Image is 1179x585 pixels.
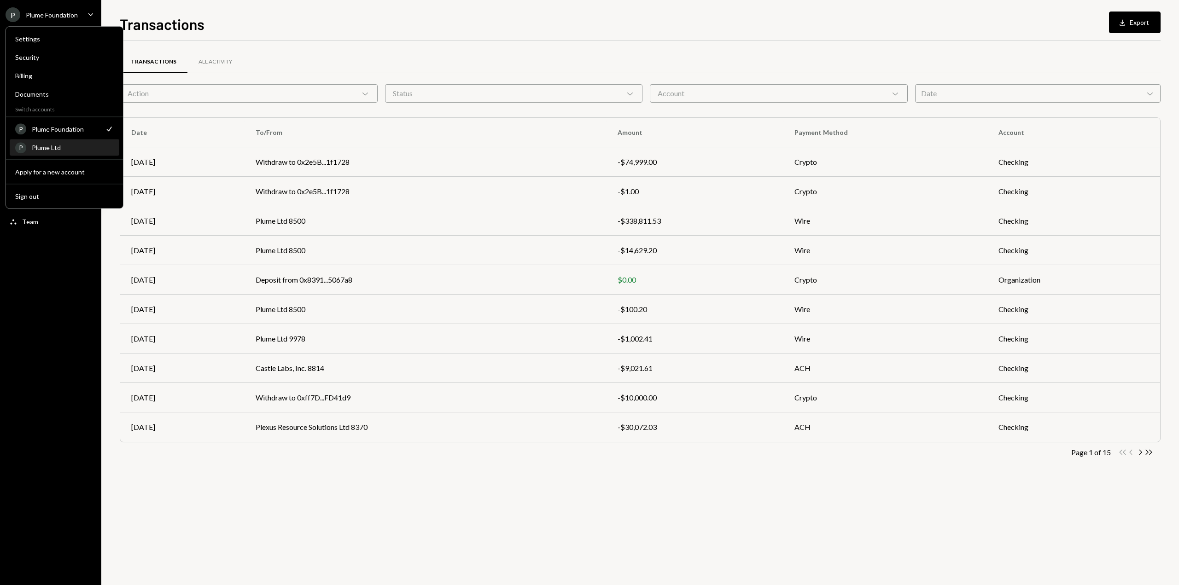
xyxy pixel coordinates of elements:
div: -$10,000.00 [618,392,772,403]
a: Settings [10,30,119,47]
div: [DATE] [131,363,233,374]
td: Checking [987,177,1160,206]
a: PPlume Ltd [10,139,119,156]
td: Crypto [783,265,987,295]
td: Plume Ltd 9978 [245,324,607,353]
td: Checking [987,295,1160,324]
div: $0.00 [618,274,772,285]
td: Deposit from 0x8391...5067a8 [245,265,607,295]
th: Date [120,118,245,147]
td: Plume Ltd 8500 [245,295,607,324]
div: Plume Ltd [32,144,114,151]
div: -$1,002.41 [618,333,772,344]
div: [DATE] [131,274,233,285]
td: Crypto [783,147,987,177]
div: [DATE] [131,186,233,197]
a: Team [6,213,96,230]
div: [DATE] [131,333,233,344]
td: ACH [783,412,987,442]
td: Checking [987,147,1160,177]
td: Organization [987,265,1160,295]
div: P [6,7,20,22]
div: Sign out [15,192,114,200]
td: Checking [987,206,1160,236]
td: Castle Labs, Inc. 8814 [245,353,607,383]
div: -$100.20 [618,304,772,315]
div: [DATE] [131,422,233,433]
div: [DATE] [131,215,233,226]
div: [DATE] [131,245,233,256]
div: Apply for a new account [15,168,114,176]
div: [DATE] [131,304,233,315]
div: Transactions [131,58,176,66]
div: Security [15,53,114,61]
div: [DATE] [131,156,233,168]
div: Action [120,84,378,103]
div: Account [650,84,908,103]
div: Billing [15,72,114,80]
th: To/From [245,118,607,147]
div: -$30,072.03 [618,422,772,433]
td: Checking [987,324,1160,353]
div: All Activity [198,58,232,66]
td: ACH [783,353,987,383]
td: Crypto [783,177,987,206]
div: Documents [15,90,114,98]
td: Crypto [783,383,987,412]
td: Checking [987,353,1160,383]
div: Page 1 of 15 [1071,448,1111,457]
h1: Transactions [120,15,204,33]
td: Checking [987,383,1160,412]
td: Wire [783,324,987,353]
td: Checking [987,412,1160,442]
div: Status [385,84,643,103]
div: -$338,811.53 [618,215,772,226]
div: -$1.00 [618,186,772,197]
div: Switch accounts [6,104,123,113]
div: Plume Foundation [32,125,99,133]
td: Withdraw to 0x2e5B...1f1728 [245,147,607,177]
div: Team [22,218,38,226]
a: Documents [10,86,119,102]
td: Wire [783,206,987,236]
div: -$14,629.20 [618,245,772,256]
td: Wire [783,236,987,265]
th: Payment Method [783,118,987,147]
a: All Activity [187,50,243,74]
div: [DATE] [131,392,233,403]
a: Transactions [120,50,187,74]
td: Plexus Resource Solutions Ltd 8370 [245,412,607,442]
td: Withdraw to 0xff7D...FD41d9 [245,383,607,412]
div: Date [915,84,1161,103]
a: Security [10,49,119,65]
div: -$9,021.61 [618,363,772,374]
div: Plume Foundation [26,11,78,19]
td: Withdraw to 0x2e5B...1f1728 [245,177,607,206]
button: Sign out [10,188,119,205]
button: Export [1109,12,1161,33]
th: Account [987,118,1160,147]
td: Wire [783,295,987,324]
a: Billing [10,67,119,84]
button: Apply for a new account [10,164,119,180]
div: P [15,123,26,134]
div: P [15,142,26,153]
th: Amount [607,118,783,147]
div: Settings [15,35,114,43]
td: Plume Ltd 8500 [245,236,607,265]
td: Plume Ltd 8500 [245,206,607,236]
td: Checking [987,236,1160,265]
div: -$74,999.00 [618,156,772,168]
